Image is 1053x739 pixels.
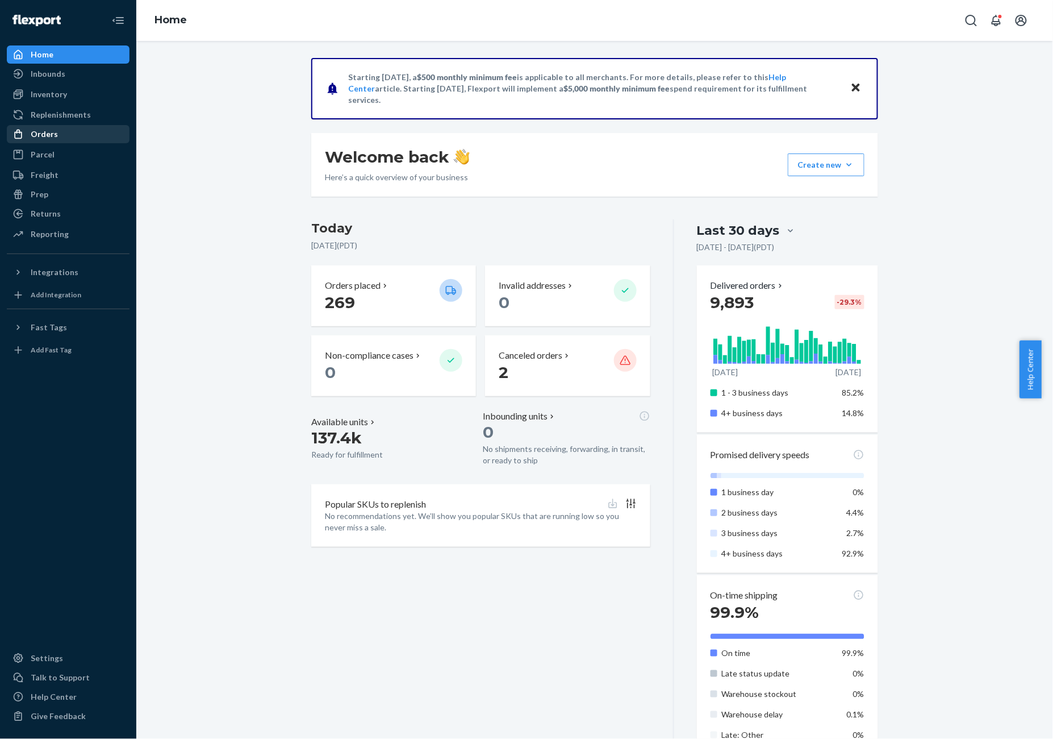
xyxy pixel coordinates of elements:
button: Create new [788,153,864,176]
p: Orders placed [325,279,381,292]
p: 4+ business days [722,408,834,419]
div: Talk to Support [31,672,90,683]
span: 0% [853,669,864,678]
div: Replenishments [31,109,91,121]
span: 0 [499,293,509,312]
p: 2 business days [722,507,834,518]
h3: Today [311,219,650,238]
div: Give Feedback [31,711,86,722]
p: Here’s a quick overview of your business [325,172,470,183]
p: Warehouse delay [722,709,834,720]
div: -29.3 % [835,295,864,309]
p: Promised delivery speeds [711,449,810,462]
p: No shipments receiving, forwarding, in transit, or ready to ship [483,443,650,466]
div: Home [31,49,53,60]
h1: Welcome back [325,147,470,167]
button: Help Center [1019,341,1042,398]
a: Home [7,45,129,64]
a: Prep [7,185,129,204]
p: No recommendations yet. We’ll show you popular SKUs that are running low so you never miss a sale. [325,510,637,533]
span: 2.7% [847,528,864,538]
p: Inbounding units [483,410,548,423]
p: Popular SKUs to replenish [325,498,426,511]
button: Give Feedback [7,707,129,725]
div: Last 30 days [697,222,780,239]
p: 3 business days [722,528,834,539]
a: Inbounds [7,65,129,83]
span: 2 [499,363,508,382]
div: Returns [31,208,61,219]
span: 0 [325,363,336,382]
button: Available units137.4kReady for fulfillment [311,410,478,466]
p: Ready for fulfillment [311,449,478,460]
a: Settings [7,649,129,667]
p: [DATE] ( PDT ) [311,240,650,251]
p: 4+ business days [722,548,834,559]
a: Returns [7,205,129,223]
div: Orders [31,128,58,140]
div: Inventory [31,89,67,100]
a: Inventory [7,85,129,103]
p: [DATE] [713,367,738,378]
a: Talk to Support [7,669,129,687]
span: 4.4% [847,508,864,517]
div: Inbounds [31,68,65,80]
div: Parcel [31,149,55,160]
div: Help Center [31,691,77,703]
ol: breadcrumbs [145,4,196,37]
span: 0 [483,422,494,442]
button: Fast Tags [7,318,129,337]
span: 92.9% [842,549,864,558]
a: Help Center [7,688,129,706]
a: Replenishments [7,106,129,124]
div: Integrations [31,267,78,278]
button: Delivered orders [711,279,785,292]
p: Late status update [722,668,834,679]
p: [DATE] [836,367,862,378]
span: 0% [853,487,864,497]
span: 269 [325,293,355,312]
div: Add Fast Tag [31,345,72,355]
p: Invalid addresses [499,279,566,292]
button: Integrations [7,263,129,281]
span: 0% [853,689,864,699]
button: Open notifications [985,9,1008,32]
span: 137.4k [311,428,362,447]
a: Home [154,14,187,26]
button: Non-compliance cases 0 [311,335,476,396]
span: 14.8% [842,408,864,418]
p: Non-compliance cases [325,349,413,362]
img: Flexport logo [12,15,61,26]
p: 1 business day [722,487,834,498]
button: Close Navigation [107,9,129,32]
p: Starting [DATE], a is applicable to all merchants. For more details, please refer to this article... [348,72,839,106]
span: 99.9% [842,648,864,658]
span: 0.1% [847,709,864,719]
button: Invalid addresses 0 [485,265,650,326]
div: Reporting [31,229,69,240]
button: Inbounding units0No shipments receiving, forwarding, in transit, or ready to ship [483,410,650,466]
p: Canceled orders [499,349,562,362]
a: Freight [7,166,129,184]
p: Warehouse stockout [722,688,834,700]
p: Available units [311,416,368,429]
div: Settings [31,653,63,664]
button: Open Search Box [960,9,983,32]
p: 1 - 3 business days [722,387,834,398]
img: hand-wave emoji [454,149,470,165]
div: Add Integration [31,290,81,300]
a: Add Integration [7,286,129,304]
span: $500 monthly minimum fee [417,72,517,82]
p: [DATE] - [DATE] ( PDT ) [697,242,775,253]
span: 85.2% [842,388,864,397]
p: On-time shipping [711,589,778,602]
div: Prep [31,189,48,200]
div: Freight [31,169,58,181]
span: 99.9% [711,603,759,622]
span: 9,893 [711,293,754,312]
a: Parcel [7,146,129,164]
a: Orders [7,125,129,143]
button: Orders placed 269 [311,265,476,326]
